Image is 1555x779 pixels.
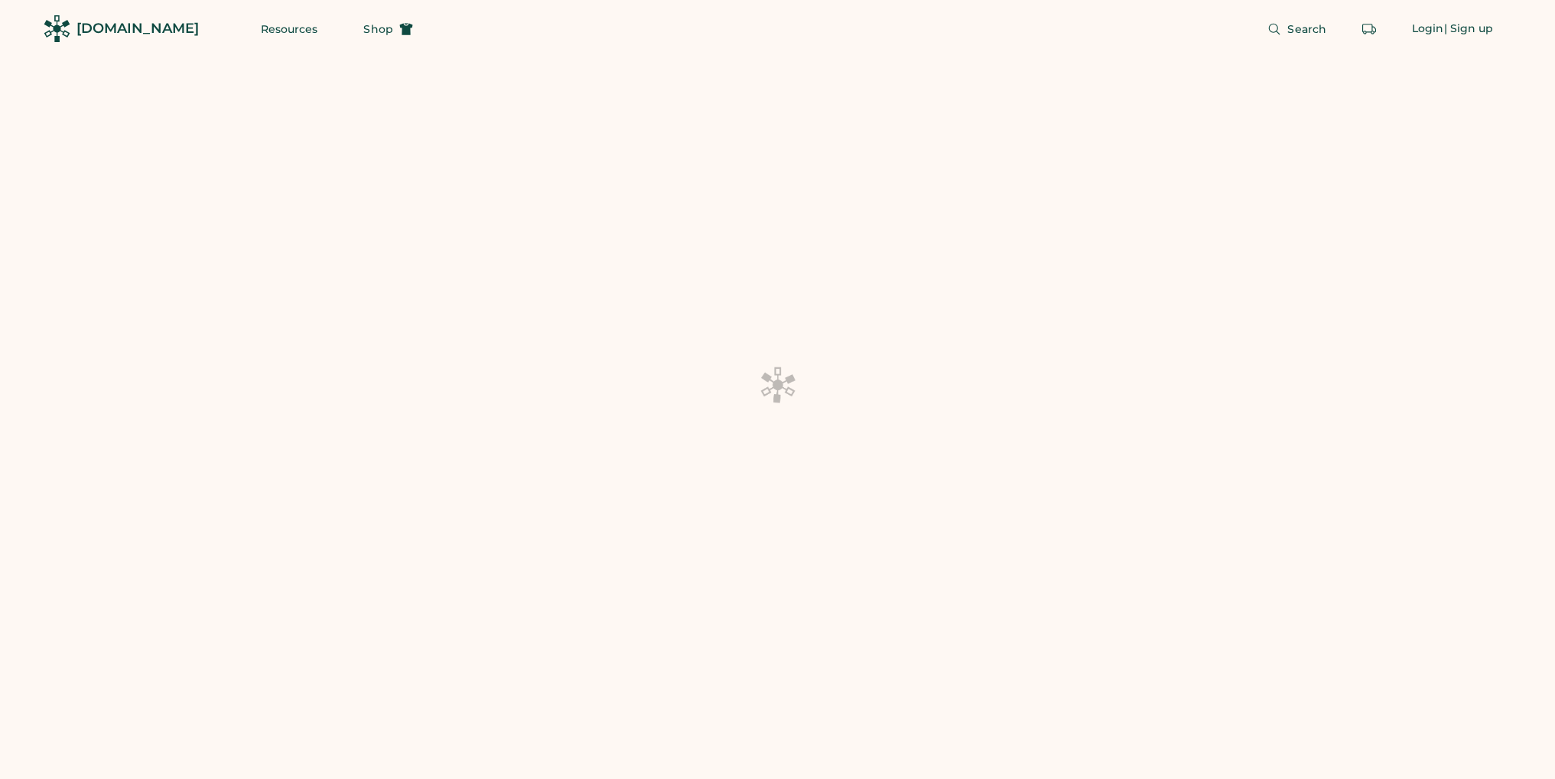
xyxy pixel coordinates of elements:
div: Login [1412,21,1444,37]
button: Search [1249,14,1345,44]
div: [DOMAIN_NAME] [76,19,199,38]
button: Shop [345,14,431,44]
img: Platens-Black-Loader-Spin-rich%20black.webp [760,366,796,404]
img: Rendered Logo - Screens [44,15,70,42]
div: | Sign up [1444,21,1494,37]
span: Search [1287,24,1326,34]
span: Shop [363,24,392,34]
button: Retrieve an order [1354,14,1384,44]
button: Resources [242,14,337,44]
